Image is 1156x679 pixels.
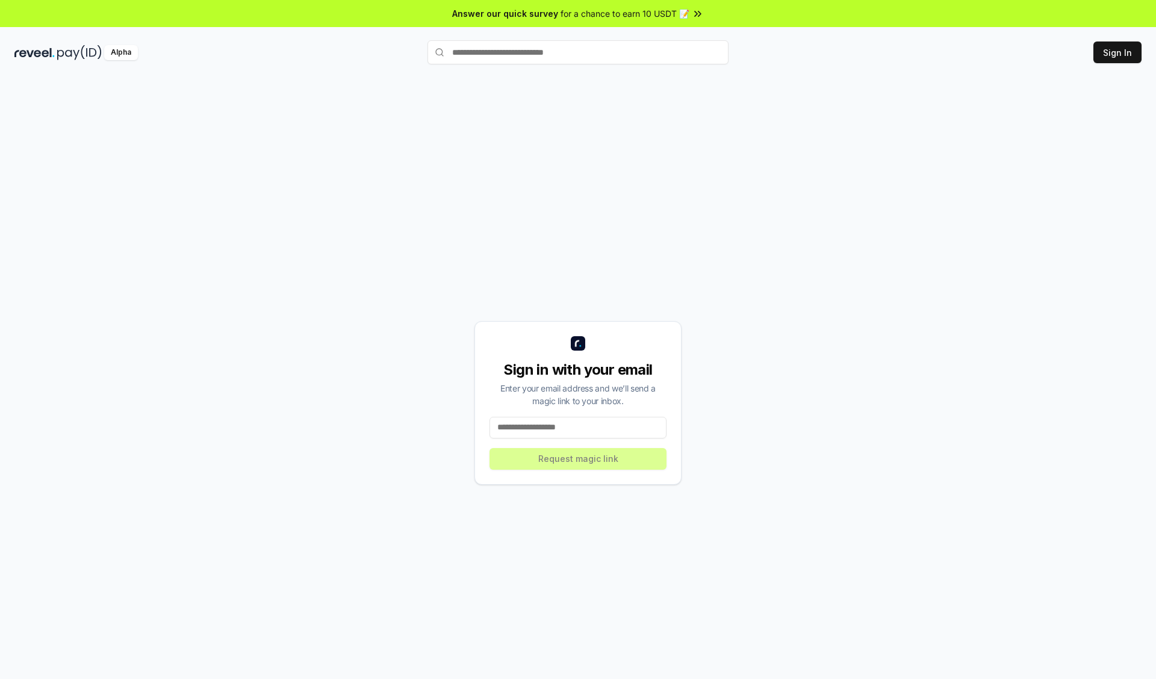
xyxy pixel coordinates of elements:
img: logo_small [571,336,585,351]
button: Sign In [1093,41,1142,63]
img: pay_id [57,45,102,60]
img: reveel_dark [14,45,55,60]
span: Answer our quick survey [452,7,558,20]
div: Enter your email address and we’ll send a magic link to your inbox. [489,382,667,407]
div: Sign in with your email [489,360,667,379]
span: for a chance to earn 10 USDT 📝 [561,7,689,20]
div: Alpha [104,45,138,60]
